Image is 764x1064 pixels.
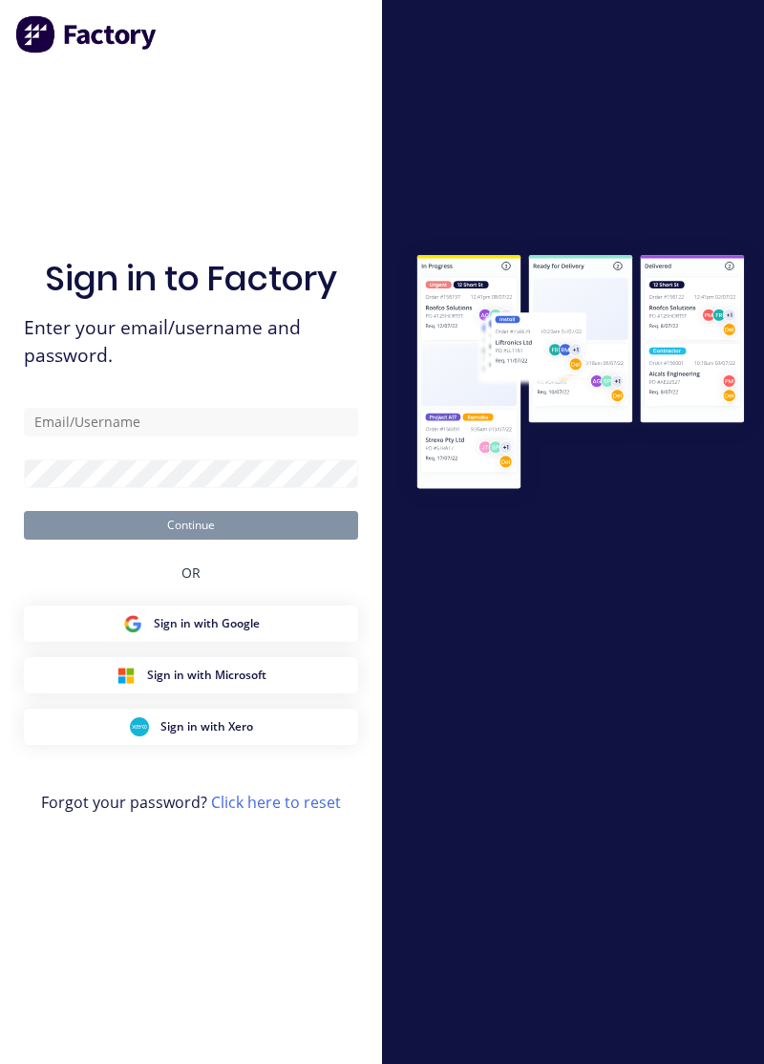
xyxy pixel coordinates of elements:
[24,511,358,540] button: Continue
[154,615,260,632] span: Sign in with Google
[24,408,358,436] input: Email/Username
[24,606,358,642] button: Google Sign inSign in with Google
[160,718,253,735] span: Sign in with Xero
[211,792,341,813] a: Click here to reset
[117,666,136,685] img: Microsoft Sign in
[41,791,341,814] span: Forgot your password?
[24,657,358,693] button: Microsoft Sign inSign in with Microsoft
[181,540,201,606] div: OR
[24,314,358,370] span: Enter your email/username and password.
[147,667,266,684] span: Sign in with Microsoft
[123,614,142,633] img: Google Sign in
[130,717,149,736] img: Xero Sign in
[15,15,159,53] img: Factory
[24,709,358,745] button: Xero Sign inSign in with Xero
[397,237,764,510] img: Sign in
[45,258,337,299] h1: Sign in to Factory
